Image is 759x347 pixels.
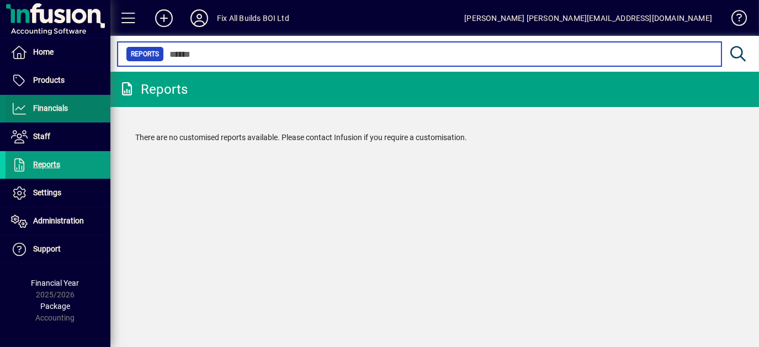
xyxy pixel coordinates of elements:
[33,47,54,56] span: Home
[119,81,188,98] div: Reports
[146,8,182,28] button: Add
[6,123,110,151] a: Staff
[131,49,159,60] span: Reports
[33,132,50,141] span: Staff
[33,216,84,225] span: Administration
[6,39,110,66] a: Home
[6,179,110,207] a: Settings
[124,121,745,154] div: There are no customised reports available. Please contact Infusion if you require a customisation.
[33,76,65,84] span: Products
[182,8,217,28] button: Profile
[217,9,289,27] div: Fix All Builds BOI Ltd
[33,188,61,197] span: Settings
[6,95,110,122] a: Financials
[33,104,68,113] span: Financials
[6,67,110,94] a: Products
[40,302,70,311] span: Package
[33,244,61,253] span: Support
[31,279,79,287] span: Financial Year
[6,236,110,263] a: Support
[33,160,60,169] span: Reports
[723,2,745,38] a: Knowledge Base
[6,207,110,235] a: Administration
[464,9,712,27] div: [PERSON_NAME] [PERSON_NAME][EMAIL_ADDRESS][DOMAIN_NAME]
